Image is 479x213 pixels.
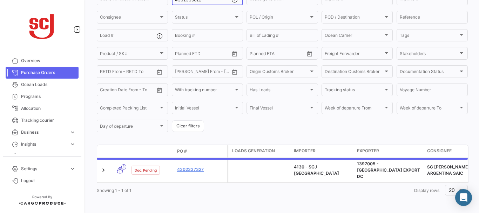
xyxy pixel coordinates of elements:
[6,150,79,162] a: Carbon Footprint
[172,120,204,132] button: Clear filters
[129,148,174,154] datatable-header-cell: Doc. Status
[175,16,234,21] span: Status
[400,70,458,75] span: Documentation Status
[6,79,79,91] a: Ocean Loads
[190,70,216,75] input: To
[135,167,157,173] span: Doc. Pending
[21,58,76,64] span: Overview
[229,48,240,59] button: Open calendar
[100,107,158,112] span: Completed Packing List
[264,52,290,57] input: To
[21,105,76,112] span: Allocation
[357,161,420,179] span: 1397005 - TOLUCA EXPORT DC
[414,188,439,193] span: Display rows
[115,70,141,75] input: To
[175,70,185,75] input: From
[400,107,458,112] span: Week of departure To
[294,148,316,154] span: Importer
[190,52,216,57] input: To
[21,166,67,172] span: Settings
[6,91,79,102] a: Programs
[154,85,165,95] button: Open calendar
[354,145,424,158] datatable-header-cell: Exporter
[455,189,472,206] div: Abrir Intercom Messenger
[325,52,383,57] span: Freight Forwarder
[177,166,224,173] a: 4302337327
[427,148,452,154] span: Consignee
[250,16,308,21] span: POL / Origin
[25,8,60,44] img: scj_logo1.svg
[154,67,165,77] button: Open calendar
[175,52,185,57] input: From
[6,67,79,79] a: Purchase Orders
[229,67,240,77] button: Open calendar
[228,145,291,158] datatable-header-cell: Loads generation
[294,164,339,176] span: 4130 - SCJ Argentina
[6,114,79,126] a: Tracking courier
[177,148,187,154] span: PO #
[111,148,129,154] datatable-header-cell: Transport mode
[21,93,76,100] span: Programs
[21,81,76,88] span: Ocean Loads
[100,52,158,57] span: Product / SKU
[21,117,76,124] span: Tracking courier
[6,55,79,67] a: Overview
[69,166,76,172] span: expand_more
[100,70,110,75] input: From
[400,34,458,39] span: Tags
[100,125,158,130] span: Day of departure
[449,187,455,193] span: 20
[250,70,308,75] span: Origin Customs Broker
[325,34,383,39] span: Ocean Carrier
[69,141,76,147] span: expand_more
[6,102,79,114] a: Allocation
[100,88,110,93] input: From
[69,129,76,135] span: expand_more
[325,88,383,93] span: Tracking status
[250,107,308,112] span: Final Vessel
[175,107,234,112] span: Initial Vessel
[357,148,379,154] span: Exporter
[232,148,275,154] span: Loads generation
[21,178,76,184] span: Logout
[325,107,383,112] span: Week of departure From
[21,153,76,159] span: Carbon Footprint
[174,145,227,157] datatable-header-cell: PO #
[304,48,315,59] button: Open calendar
[100,167,107,174] a: Expand/Collapse Row
[21,69,76,76] span: Purchase Orders
[250,88,308,93] span: Has Loads
[115,88,141,93] input: To
[325,70,383,75] span: Destination Customs Broker
[21,129,67,135] span: Business
[121,164,126,169] span: 1
[175,88,234,93] span: With tracking number
[291,145,354,158] datatable-header-cell: Importer
[325,16,383,21] span: POD / Destination
[100,16,158,21] span: Consignee
[400,52,458,57] span: Stakeholders
[97,188,131,193] span: Showing 1 - 1 of 1
[250,52,259,57] input: From
[21,141,67,147] span: Insights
